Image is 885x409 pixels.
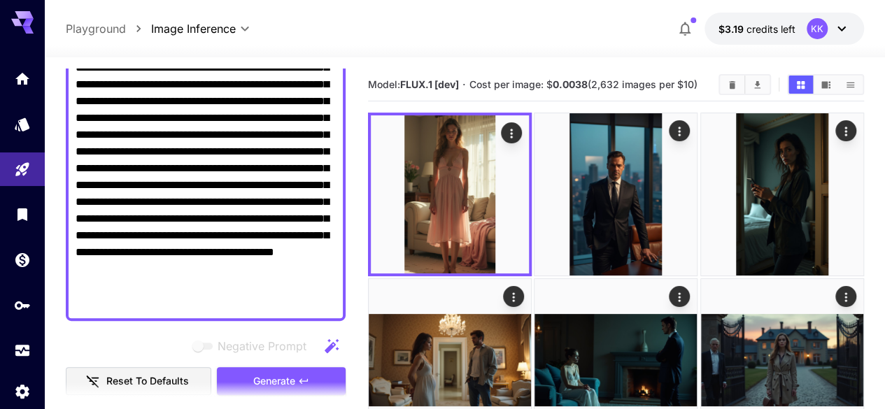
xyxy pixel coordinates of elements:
[553,78,588,90] b: 0.0038
[218,338,306,354] span: Negative Prompt
[718,23,746,35] span: $3.19
[670,286,691,307] div: Actions
[807,18,828,39] div: KK
[718,22,795,36] div: $3.18747
[503,286,524,307] div: Actions
[462,76,466,93] p: ·
[14,206,31,223] div: Library
[371,115,529,273] img: 9k=
[705,13,864,45] button: $3.18747KK
[814,76,838,94] button: Show images in video view
[14,296,31,314] div: API Keys
[14,382,31,400] div: Settings
[14,161,31,178] div: Playground
[217,367,346,396] button: Generate
[400,78,459,90] b: FLUX.1 [dev]
[66,20,151,37] nav: breadcrumb
[66,20,126,37] a: Playground
[838,76,863,94] button: Show images in list view
[253,373,295,390] span: Generate
[720,76,744,94] button: Clear Images
[14,115,31,133] div: Models
[66,367,211,396] button: Reset to defaults
[534,113,697,275] img: 2Q==
[701,113,863,275] img: 9k=
[746,23,795,35] span: credits left
[14,70,31,87] div: Home
[469,78,698,90] span: Cost per image: $ (2,632 images per $10)
[501,122,522,143] div: Actions
[788,76,813,94] button: Show images in grid view
[368,78,459,90] span: Model:
[787,74,864,95] div: Show images in grid viewShow images in video viewShow images in list view
[190,337,318,354] span: Negative prompts are not compatible with the selected model.
[718,74,771,95] div: Clear ImagesDownload All
[835,120,856,141] div: Actions
[151,20,236,37] span: Image Inference
[835,286,856,307] div: Actions
[14,342,31,359] div: Usage
[670,120,691,141] div: Actions
[745,76,770,94] button: Download All
[14,251,31,268] div: Wallet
